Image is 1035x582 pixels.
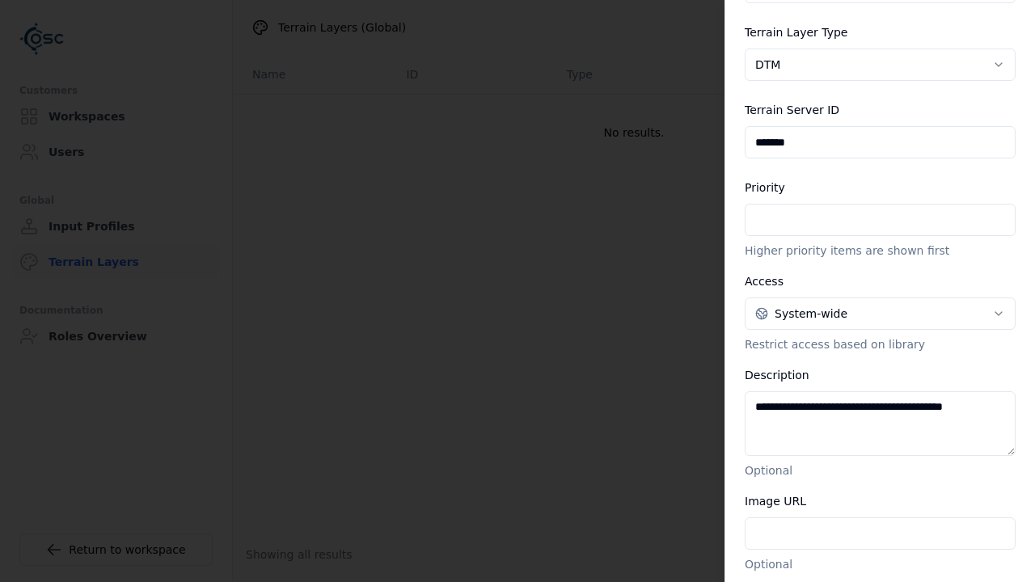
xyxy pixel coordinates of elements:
label: Terrain Layer Type [745,26,847,39]
p: Optional [745,556,1016,572]
label: Description [745,369,809,382]
label: Priority [745,181,785,194]
label: Terrain Server ID [745,103,839,116]
p: Restrict access based on library [745,336,1016,352]
p: Optional [745,462,1016,479]
label: Image URL [745,495,806,508]
label: Access [745,275,784,288]
p: Higher priority items are shown first [745,242,1016,259]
